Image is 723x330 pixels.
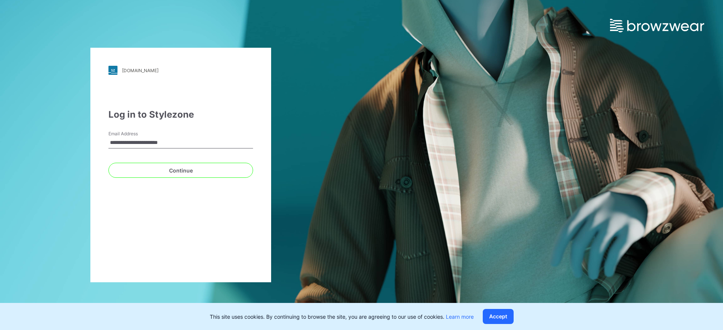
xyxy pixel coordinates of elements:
button: Continue [108,163,253,178]
div: Log in to Stylezone [108,108,253,121]
button: Accept [483,309,514,324]
img: stylezone-logo.562084cfcfab977791bfbf7441f1a819.svg [108,66,117,75]
p: This site uses cookies. By continuing to browse the site, you are agreeing to our use of cookies. [210,313,474,321]
div: [DOMAIN_NAME] [122,68,159,73]
img: browzwear-logo.e42bd6dac1945053ebaf764b6aa21510.svg [610,19,704,32]
label: Email Address [108,130,161,137]
a: Learn more [446,313,474,320]
a: [DOMAIN_NAME] [108,66,253,75]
